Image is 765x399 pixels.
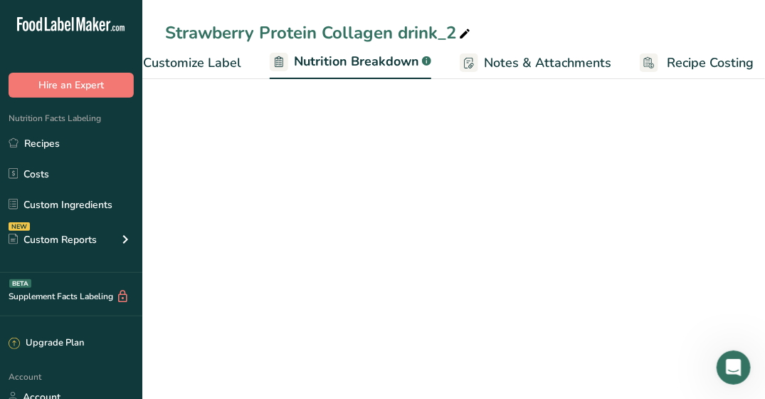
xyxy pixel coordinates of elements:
a: Notes & Attachments [460,47,611,79]
a: Customize Label [119,47,241,79]
div: NEW [9,222,30,231]
span: Customize Label [143,53,241,73]
div: BETA [9,279,31,288]
div: Strawberry Protein Collagen drink_2 [165,20,473,46]
iframe: Intercom live chat [717,351,751,385]
span: Recipe Costing [667,53,754,73]
div: Custom Reports [9,232,97,247]
a: Recipe Costing [640,47,754,79]
span: Notes & Attachments [484,53,611,73]
span: Nutrition Breakdown [294,52,419,71]
div: Upgrade Plan [9,336,84,351]
button: Hire an Expert [9,73,134,98]
a: Nutrition Breakdown [270,46,431,80]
